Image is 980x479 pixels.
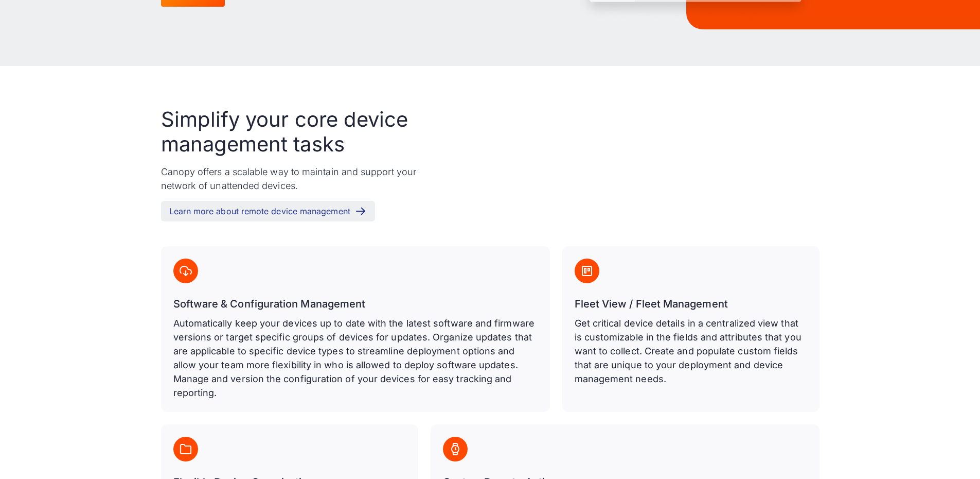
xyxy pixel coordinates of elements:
[169,207,350,216] div: Learn more about remote device management
[161,165,441,193] p: Canopy offers a scalable way to maintain and support your network of unattended devices.
[173,296,538,312] h3: Software & Configuration Management
[575,296,807,312] h3: Fleet View / Fleet Management
[161,201,375,221] a: Learn more about remote device management
[575,316,807,386] p: Get critical device details in a centralized view that is customizable in the fields and attribut...
[173,316,538,400] p: Automatically keep your devices up to date with the latest software and firmware versions or targ...
[161,107,441,157] h2: Simplify your core device management tasks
